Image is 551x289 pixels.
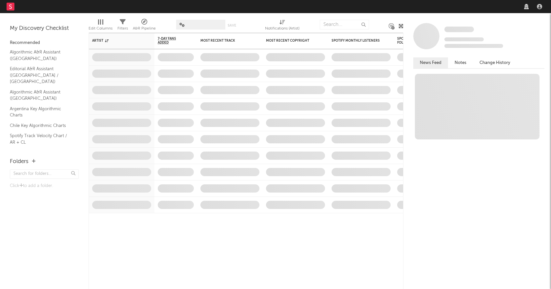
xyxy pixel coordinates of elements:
div: Notifications (Artist) [265,25,299,32]
div: Spotify Followers [397,37,420,45]
div: Edit Columns [89,16,112,35]
input: Search... [320,20,369,30]
div: Most Recent Track [200,39,250,43]
button: Notes [448,57,473,68]
a: Argentina Key Algorithmic Charts [10,105,72,119]
div: Filters [117,16,128,35]
div: Notifications (Artist) [265,16,299,35]
div: A&R Pipeline [133,16,156,35]
input: Search for folders... [10,169,79,179]
span: 7-Day Fans Added [158,37,184,45]
div: Spotify Monthly Listeners [332,39,381,43]
div: Recommended [10,39,79,47]
div: Folders [10,158,29,166]
a: Algorithmic A&R Assistant ([GEOGRAPHIC_DATA]) [10,89,72,102]
span: Some Artist [444,27,474,32]
button: News Feed [413,57,448,68]
button: Save [228,24,236,27]
span: Tracking Since: [DATE] [444,37,484,41]
div: A&R Pipeline [133,25,156,32]
a: Algorithmic A&R Assistant ([GEOGRAPHIC_DATA]) [10,49,72,62]
a: Spotify Track Velocity Chart / AR + CL [10,132,72,146]
div: Click to add a folder. [10,182,79,190]
div: My Discovery Checklist [10,25,79,32]
div: Edit Columns [89,25,112,32]
div: Most Recent Copyright [266,39,315,43]
div: Filters [117,25,128,32]
a: Editorial A&R Assistant ([GEOGRAPHIC_DATA] / [GEOGRAPHIC_DATA]) [10,65,72,85]
a: Some Artist [444,26,474,33]
span: 0 fans last week [444,44,503,48]
a: Chile Key Algorithmic Charts [10,122,72,129]
div: Artist [92,39,141,43]
button: Change History [473,57,517,68]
